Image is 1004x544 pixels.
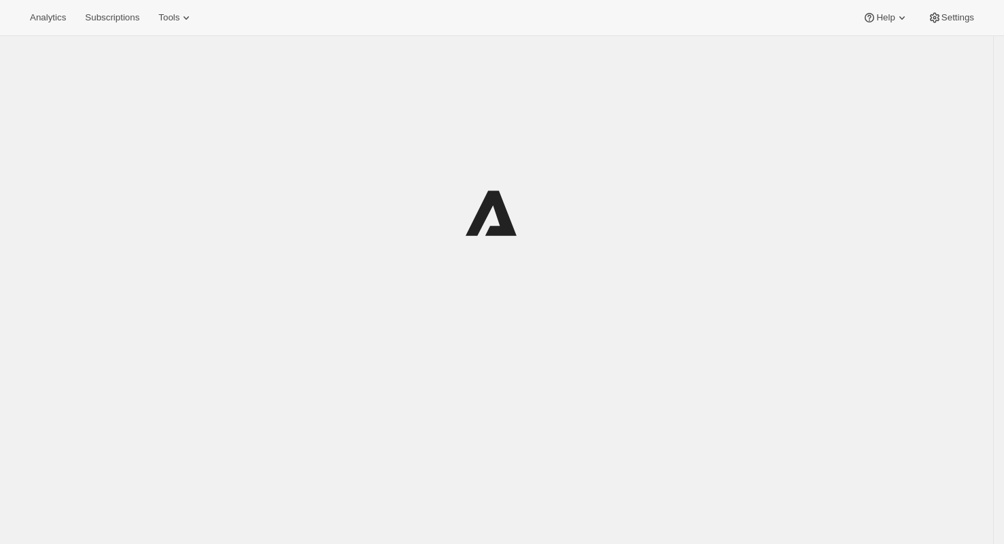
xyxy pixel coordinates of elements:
[854,8,916,27] button: Help
[158,12,179,23] span: Tools
[85,12,139,23] span: Subscriptions
[30,12,66,23] span: Analytics
[77,8,148,27] button: Subscriptions
[920,8,982,27] button: Settings
[876,12,895,23] span: Help
[941,12,974,23] span: Settings
[22,8,74,27] button: Analytics
[150,8,201,27] button: Tools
